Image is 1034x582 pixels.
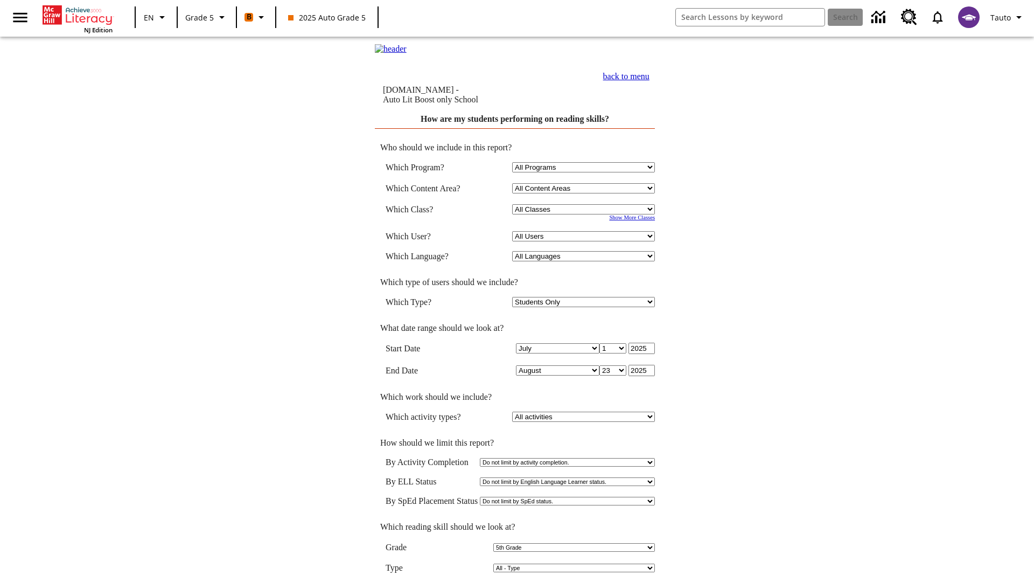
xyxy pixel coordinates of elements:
td: Which Program? [386,162,476,172]
td: Which Language? [386,251,476,261]
img: header [375,44,407,54]
input: search field [676,9,825,26]
img: avatar image [958,6,980,28]
td: Which User? [386,231,476,241]
td: By Activity Completion [386,458,478,467]
td: Which Class? [386,204,476,214]
span: B [247,10,251,24]
span: NJ Edition [84,26,113,34]
a: back to menu [603,72,649,81]
td: Which reading skill should we look at? [375,522,655,532]
a: Notifications [924,3,952,31]
button: Profile/Settings [986,8,1030,27]
button: Language: EN, Select a language [139,8,173,27]
td: Which Type? [386,297,476,307]
td: Which work should we include? [375,392,655,402]
td: Type [386,563,411,573]
td: [DOMAIN_NAME] - [383,85,547,105]
span: Tauto [990,12,1011,23]
span: EN [144,12,154,23]
td: How should we limit this report? [375,438,655,448]
nobr: Which Content Area? [386,184,460,193]
button: Select a new avatar [952,3,986,31]
a: How are my students performing on reading skills? [421,114,609,123]
a: Resource Center, Will open in new tab [895,3,924,32]
td: Start Date [386,343,476,354]
a: Show More Classes [609,214,655,220]
td: By ELL Status [386,477,478,487]
a: Data Center [865,3,895,32]
div: Home [43,3,113,34]
td: Which activity types? [386,412,476,422]
td: By SpEd Placement Status [386,496,478,506]
td: End Date [386,365,476,376]
td: Which type of users should we include? [375,278,655,287]
td: What date range should we look at? [375,323,655,333]
span: Grade 5 [185,12,214,23]
td: Who should we include in this report? [375,143,655,153]
nobr: Auto Lit Boost only School [383,95,478,104]
td: Grade [386,543,416,552]
button: Open side menu [4,2,36,33]
button: Grade: Grade 5, Select a grade [181,8,233,27]
span: 2025 Auto Grade 5 [288,12,366,23]
button: Boost Class color is orange. Change class color [240,8,272,27]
